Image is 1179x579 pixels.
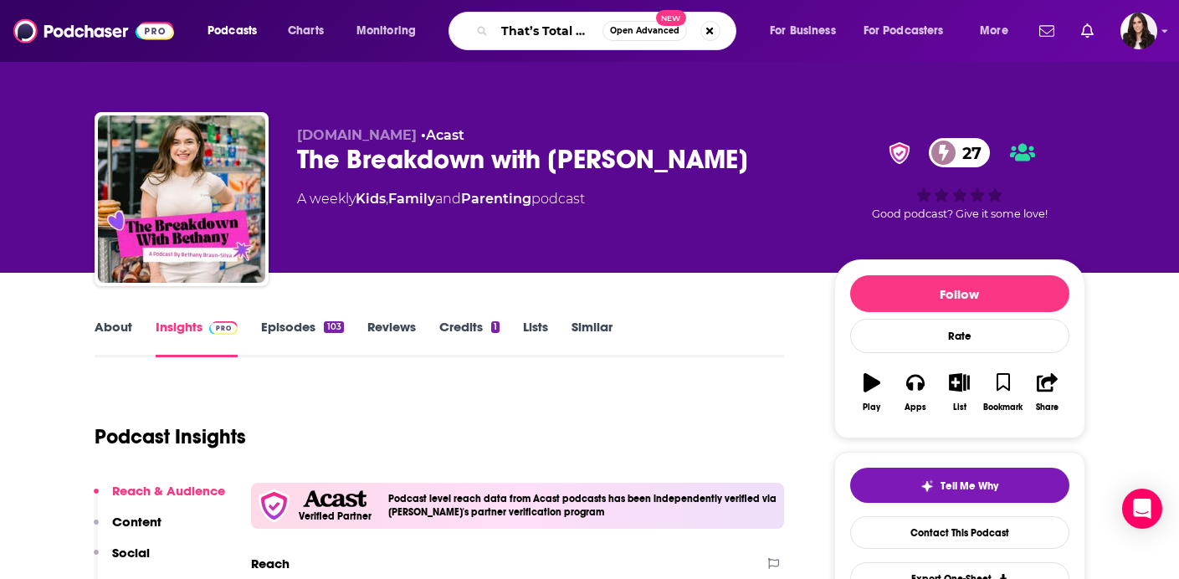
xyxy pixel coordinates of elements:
[850,516,1069,549] a: Contact This Podcast
[277,18,334,44] a: Charts
[1120,13,1157,49] span: Logged in as RebeccaShapiro
[299,511,372,521] h5: Verified Partner
[920,479,934,493] img: tell me why sparkle
[1120,13,1157,49] img: User Profile
[95,319,132,357] a: About
[208,19,257,43] span: Podcasts
[367,319,416,357] a: Reviews
[1120,13,1157,49] button: Show profile menu
[13,15,174,47] img: Podchaser - Follow, Share and Rate Podcasts
[937,362,981,423] button: List
[112,483,225,499] p: Reach & Audience
[572,319,613,357] a: Similar
[853,18,968,44] button: open menu
[863,402,880,412] div: Play
[850,362,894,423] button: Play
[656,10,686,26] span: New
[112,514,161,530] p: Content
[884,142,915,164] img: verified Badge
[258,489,290,522] img: verfied icon
[1122,489,1162,529] div: Open Intercom Messenger
[1033,17,1061,45] a: Show notifications dropdown
[770,19,836,43] span: For Business
[439,319,500,357] a: Credits1
[261,319,343,357] a: Episodes103
[435,191,461,207] span: and
[872,208,1048,220] span: Good podcast? Give it some love!
[941,479,998,493] span: Tell Me Why
[156,319,238,357] a: InsightsPodchaser Pro
[388,191,435,207] a: Family
[980,19,1008,43] span: More
[196,18,279,44] button: open menu
[461,191,531,207] a: Parenting
[1036,402,1059,412] div: Share
[303,490,367,508] img: Acast
[421,127,464,143] span: •
[297,189,585,209] div: A weekly podcast
[602,21,687,41] button: Open AdvancedNew
[94,514,161,545] button: Content
[758,18,857,44] button: open menu
[95,424,246,449] h1: Podcast Insights
[209,321,238,335] img: Podchaser Pro
[850,319,1069,353] div: Rate
[297,127,417,143] span: [DOMAIN_NAME]
[968,18,1029,44] button: open menu
[610,27,679,35] span: Open Advanced
[894,362,937,423] button: Apps
[1074,17,1100,45] a: Show notifications dropdown
[345,18,438,44] button: open menu
[953,402,966,412] div: List
[251,556,290,571] h2: Reach
[905,402,926,412] div: Apps
[112,545,150,561] p: Social
[98,115,265,283] img: The Breakdown with Bethany
[834,127,1085,231] div: verified Badge27Good podcast? Give it some love!
[288,19,324,43] span: Charts
[386,191,388,207] span: ,
[1025,362,1069,423] button: Share
[464,12,752,50] div: Search podcasts, credits, & more...
[491,321,500,333] div: 1
[94,483,225,514] button: Reach & Audience
[94,545,150,576] button: Social
[946,138,990,167] span: 27
[982,362,1025,423] button: Bookmark
[495,18,602,44] input: Search podcasts, credits, & more...
[929,138,990,167] a: 27
[850,275,1069,312] button: Follow
[324,321,343,333] div: 103
[850,468,1069,503] button: tell me why sparkleTell Me Why
[864,19,944,43] span: For Podcasters
[523,319,548,357] a: Lists
[356,191,386,207] a: Kids
[356,19,416,43] span: Monitoring
[426,127,464,143] a: Acast
[983,402,1023,412] div: Bookmark
[388,493,778,518] h4: Podcast level reach data from Acast podcasts has been independently verified via [PERSON_NAME]'s ...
